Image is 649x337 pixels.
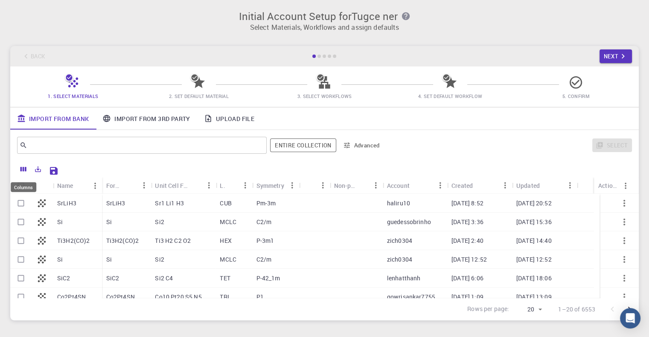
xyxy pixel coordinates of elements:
p: [DATE] 2:40 [451,236,483,245]
button: Columns [16,162,31,176]
div: Non-periodic [334,177,355,194]
div: Tags [299,177,330,194]
p: [DATE] 1:09 [451,293,483,301]
button: Menu [563,179,577,192]
p: [DATE] 15:36 [516,218,552,226]
button: Menu [285,179,299,192]
p: Si2 [155,255,164,264]
div: Created [447,177,512,194]
span: Filter throughout whole library including sets (folders) [270,138,336,152]
div: Formula [102,177,151,194]
div: Symmetry [252,177,299,194]
p: Ti3 H2 C2 O2 [155,236,191,245]
p: Select Materials, Workflows and assign defaults [15,22,634,32]
div: Name [57,177,73,194]
p: MCLC [220,218,236,226]
button: Sort [224,179,238,192]
p: [DATE] 13:09 [516,293,552,301]
p: [DATE] 8:52 [451,199,483,207]
button: Menu [369,179,383,192]
p: Pm-3m [256,199,276,207]
p: gowrisankar7755 [387,293,435,301]
p: lenhatthanh [387,274,421,282]
div: Actions [594,177,632,194]
p: CUB [220,199,231,207]
button: Sort [73,179,87,193]
p: haliru10 [387,199,410,207]
button: Sort [410,179,423,192]
p: HEX [220,236,231,245]
button: Save Explorer Settings [45,162,62,179]
p: P-42_1m [256,274,280,282]
p: zich0304 [387,236,412,245]
span: Destek [17,6,44,14]
p: [DATE] 6:06 [451,274,483,282]
button: Next [600,49,632,63]
button: Menu [498,179,512,192]
p: Si2 [155,218,164,226]
div: Unit Cell Formula [155,177,188,194]
h3: Initial Account Setup for Tugce ner [15,10,634,22]
div: Open Intercom Messenger [620,308,640,328]
p: Sr1 Li1 H3 [155,199,184,207]
button: Menu [619,179,632,193]
div: Icon [32,177,53,194]
button: Menu [137,179,151,192]
p: [DATE] 12:52 [451,255,487,264]
div: Non-periodic [330,177,383,194]
button: Sort [188,179,202,192]
div: Updated [516,177,540,194]
p: [DATE] 18:06 [516,274,552,282]
a: Import From 3rd Party [96,107,197,130]
p: SiC2 [106,274,119,282]
p: zich0304 [387,255,412,264]
p: [DATE] 20:52 [516,199,552,207]
button: Go to next page [621,301,638,318]
div: Lattice [220,177,224,194]
div: Account [383,177,447,194]
button: Sort [355,179,369,192]
div: Unit Cell Formula [151,177,215,194]
p: Si [106,218,112,226]
p: Si [57,255,63,264]
p: P-3m1 [256,236,274,245]
div: Account [387,177,410,194]
button: Menu [316,179,330,192]
div: 20 [512,303,544,316]
p: [DATE] 14:40 [516,236,552,245]
span: 3. Select Workflows [297,93,352,99]
button: Sort [303,179,317,192]
button: Menu [88,179,102,193]
div: Columns [11,182,36,192]
button: Advanced [340,138,384,152]
button: Menu [434,179,447,192]
p: SrLiH3 [106,199,125,207]
button: Sort [473,179,486,192]
p: P1 [256,293,263,301]
p: C2/m [256,218,271,226]
div: Name [53,177,102,194]
div: Formula [106,177,124,194]
p: Si [106,255,112,264]
p: Si2 C4 [155,274,173,282]
span: 5. Confirm [562,93,590,99]
p: [DATE] 12:52 [516,255,552,264]
p: Co10 Pt20 S5 N5 [155,293,201,301]
span: 2. Set Default Material [169,93,229,99]
p: Co2Pt4SN [106,293,135,301]
button: Sort [123,179,137,192]
p: C2/m [256,255,271,264]
button: Export [31,162,45,176]
p: guedessobrinho [387,218,431,226]
p: TRI [220,293,229,301]
button: Menu [238,179,252,192]
a: Import From Bank [10,107,96,130]
p: Si [57,218,63,226]
p: MCLC [220,255,236,264]
p: [DATE] 3:36 [451,218,483,226]
p: Co2Pt4SN [57,293,86,301]
p: SrLiH3 [57,199,76,207]
p: SiC2 [57,274,70,282]
a: Upload File [197,107,261,130]
p: TET [220,274,230,282]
